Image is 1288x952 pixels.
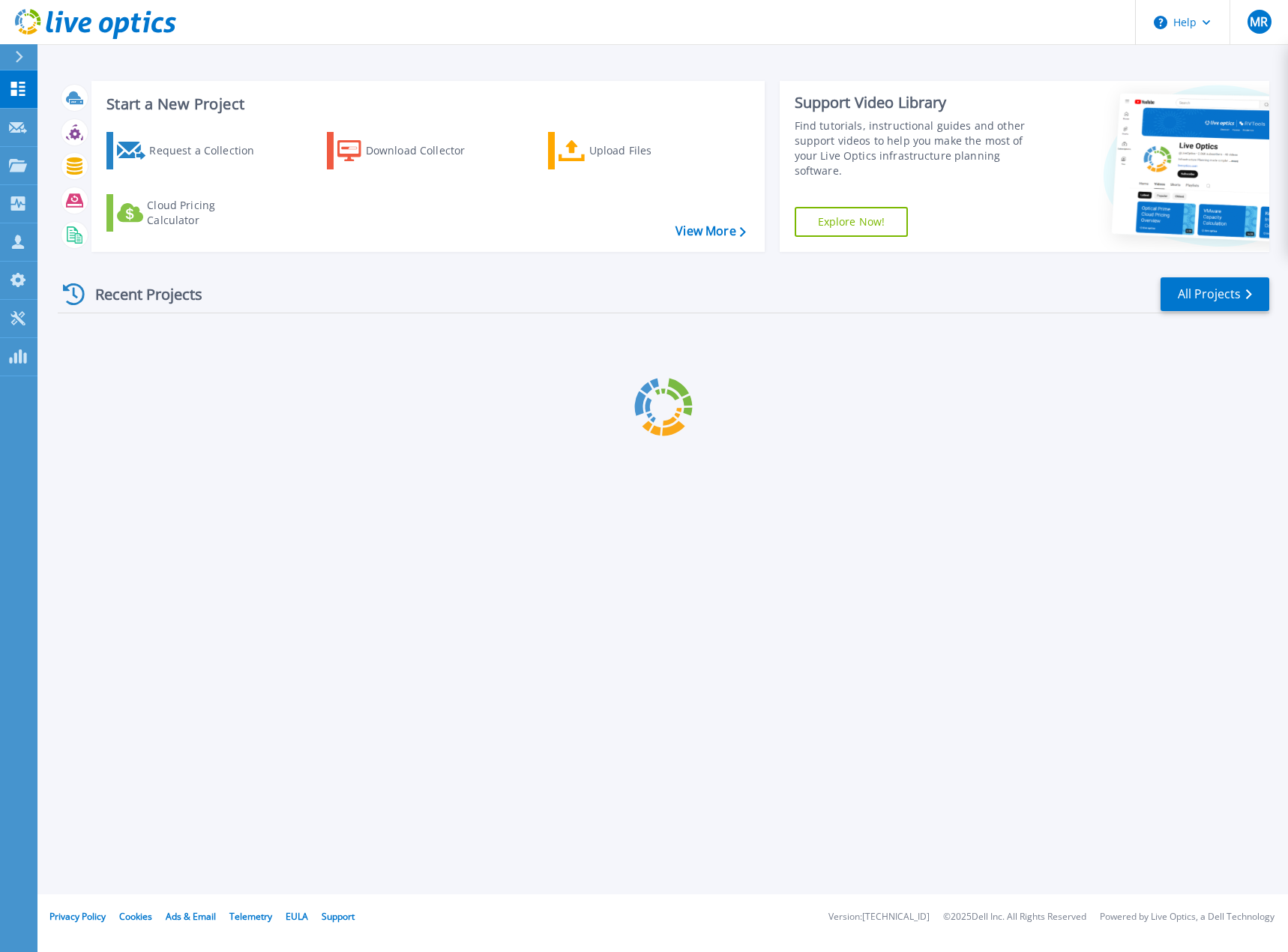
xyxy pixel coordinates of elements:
[147,198,267,228] div: Cloud Pricing Calculator
[548,132,715,169] a: Upload Files
[1100,912,1275,922] li: Powered by Live Optics, a Dell Technology
[166,910,216,923] a: Ads & Email
[106,132,274,169] a: Request a Collection
[943,912,1086,922] li: © 2025 Dell Inc. All Rights Reserved
[106,96,745,112] h3: Start a New Project
[119,910,152,923] a: Cookies
[795,207,909,237] a: Explore Now!
[322,910,355,923] a: Support
[675,224,745,238] a: View More
[229,910,272,923] a: Telemetry
[49,910,106,923] a: Privacy Policy
[589,136,709,166] div: Upload Files
[286,910,308,923] a: EULA
[795,93,1043,112] div: Support Video Library
[828,912,930,922] li: Version: [TECHNICAL_ID]
[106,194,274,232] a: Cloud Pricing Calculator
[795,118,1043,178] div: Find tutorials, instructional guides and other support videos to help you make the most of your L...
[149,136,269,166] div: Request a Collection
[58,276,223,313] div: Recent Projects
[1250,16,1268,28] span: MR
[366,136,486,166] div: Download Collector
[1161,277,1269,311] a: All Projects
[327,132,494,169] a: Download Collector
